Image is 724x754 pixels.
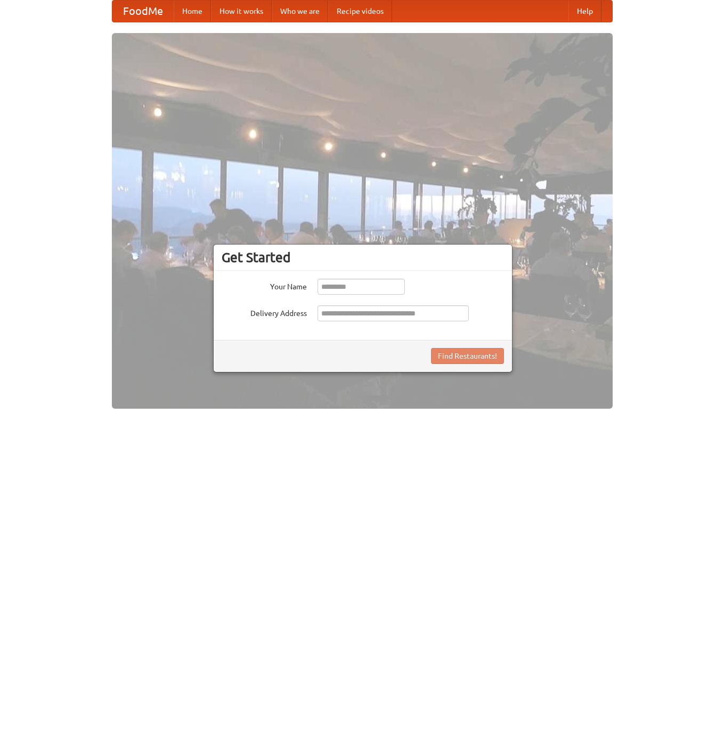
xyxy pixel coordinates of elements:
[222,279,307,292] label: Your Name
[211,1,272,22] a: How it works
[328,1,392,22] a: Recipe videos
[568,1,601,22] a: Help
[431,348,504,364] button: Find Restaurants!
[112,1,174,22] a: FoodMe
[222,305,307,319] label: Delivery Address
[174,1,211,22] a: Home
[222,249,504,265] h3: Get Started
[272,1,328,22] a: Who we are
